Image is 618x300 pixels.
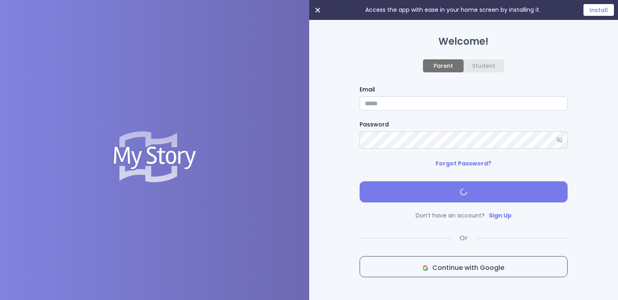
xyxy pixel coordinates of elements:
p: Forgot Password? [436,159,491,168]
img: Logo [112,131,197,183]
span: Continue with Google [366,263,561,273]
a: Sign Up [489,211,512,220]
h1: Welcome! [360,37,568,46]
img: icon [423,265,428,271]
label: Password [360,120,568,129]
button: Install [583,4,614,16]
span: Or [460,233,468,243]
label: Email [360,85,568,94]
div: Student [472,63,495,69]
p: Don’t have an account? [360,211,568,220]
p: Access the app with ease in your home screen by installing it. [365,6,540,14]
button: icon Continue with Google [360,256,568,277]
div: Parent [434,63,453,69]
